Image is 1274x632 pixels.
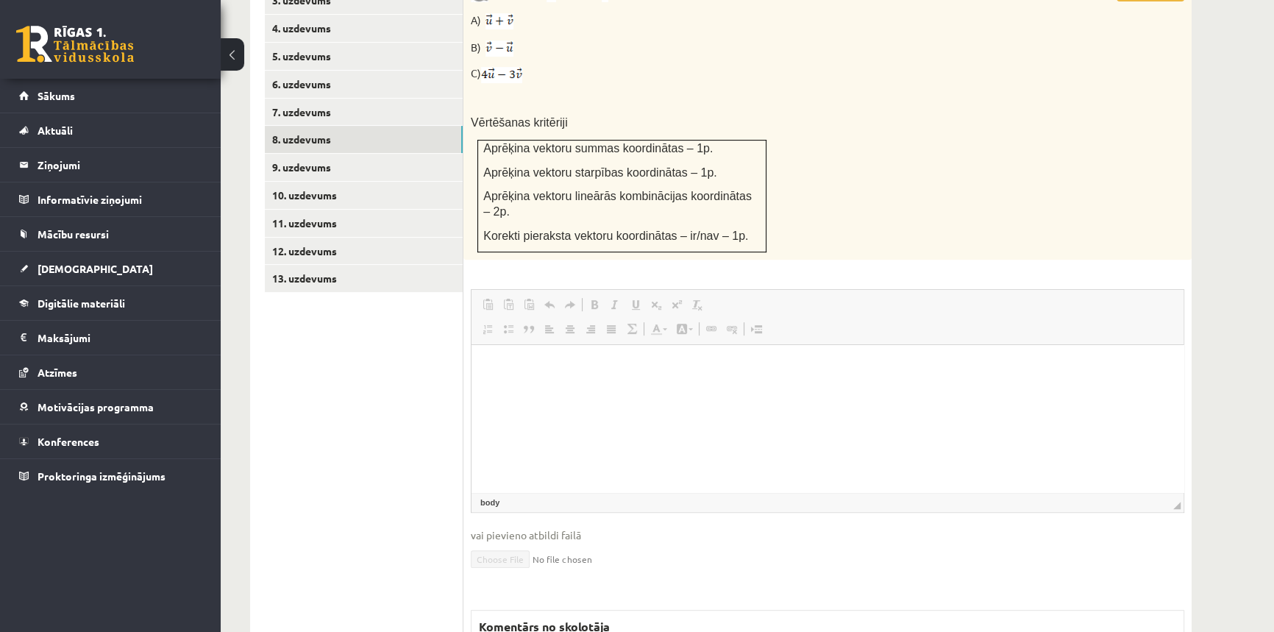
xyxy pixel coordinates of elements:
a: Remove Format [687,295,708,314]
a: Italic (Ctrl+I) [605,295,625,314]
a: Undo (Ctrl+Z) [539,295,560,314]
a: Align Left [539,319,560,338]
span: Aprēķina vektoru lineārās kombinācijas koordinātas – 2p. [483,190,752,218]
a: Aktuāli [19,113,202,147]
span: Resize [1173,502,1181,509]
span: Atzīmes [38,366,77,379]
span: Aprēķina vektoru summas koordinātas – 1p. [483,142,713,155]
a: Motivācijas programma [19,390,202,424]
a: Ziņojumi [19,148,202,182]
span: Korekti pieraksta vektoru koordinātas – ir/nav – 1p. [483,230,748,242]
a: Insert/Remove Numbered List [477,319,498,338]
iframe: Editor, wiswyg-editor-user-answer-47433927703820 [471,345,1184,492]
span: Proktoringa izmēģinājums [38,469,166,483]
span: vai pievieno atbildi failā [471,528,1184,543]
a: Sākums [19,79,202,113]
a: Konferences [19,425,202,458]
span: Digitālie materiāli [38,297,125,310]
a: Justify [601,319,622,338]
a: Paste from Word [519,295,539,314]
a: 11. uzdevums [265,210,463,237]
a: Digitālie materiāli [19,286,202,320]
a: body element [477,496,502,509]
span: Aktuāli [38,124,73,137]
span: Aprēķina vektoru starpības koordinātas – 1p. [483,166,717,179]
a: Center [560,319,580,338]
a: Unlink [722,319,742,338]
legend: Maksājumi [38,321,202,355]
a: Proktoringa izmēģinājums [19,459,202,493]
span: Mācību resursi [38,227,109,241]
p: A) [471,11,1111,29]
a: Align Right [580,319,601,338]
a: 5. uzdevums [265,43,463,70]
a: 6. uzdevums [265,71,463,98]
a: Bold (Ctrl+B) [584,295,605,314]
span: Konferences [38,435,99,448]
a: Link (Ctrl+K) [701,319,722,338]
img: zjLUdXMdwAAAABJRU5ErkJggg== [485,40,513,57]
a: Maksājumi [19,321,202,355]
a: 13. uzdevums [265,265,463,292]
a: [DEMOGRAPHIC_DATA] [19,252,202,285]
p: B) [471,38,1111,57]
a: Background Color [672,319,697,338]
a: 7. uzdevums [265,99,463,126]
a: Rīgas 1. Tālmācības vidusskola [16,26,134,63]
a: 9. uzdevums [265,154,463,181]
span: Vērtēšanas kritēriji [471,116,568,129]
img: 1D5BagjtS0Aqys8AAAAAElFTkSuQmCC [485,13,513,29]
a: Informatīvie ziņojumi [19,182,202,216]
a: Paste as plain text (Ctrl+Shift+V) [498,295,519,314]
span: Motivācijas programma [38,400,154,413]
a: 12. uzdevums [265,238,463,265]
a: 4. uzdevums [265,15,463,42]
a: Mācību resursi [19,217,202,251]
img: QJH5tlC9gohoAAAAABJRU5ErkJggg== [481,67,522,83]
a: Superscript [666,295,687,314]
a: Insert Page Break for Printing [746,319,766,338]
legend: Informatīvie ziņojumi [38,182,202,216]
span: [DEMOGRAPHIC_DATA] [38,262,153,275]
a: Text Color [646,319,672,338]
a: Block Quote [519,319,539,338]
a: Math [622,319,642,338]
p: C) [471,65,1111,82]
a: Redo (Ctrl+Y) [560,295,580,314]
a: Paste (Ctrl+V) [477,295,498,314]
a: Subscript [646,295,666,314]
a: Underline (Ctrl+U) [625,295,646,314]
a: Atzīmes [19,355,202,389]
a: Insert/Remove Bulleted List [498,319,519,338]
a: 8. uzdevums [265,126,463,153]
legend: Ziņojumi [38,148,202,182]
span: Sākums [38,89,75,102]
a: 10. uzdevums [265,182,463,209]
